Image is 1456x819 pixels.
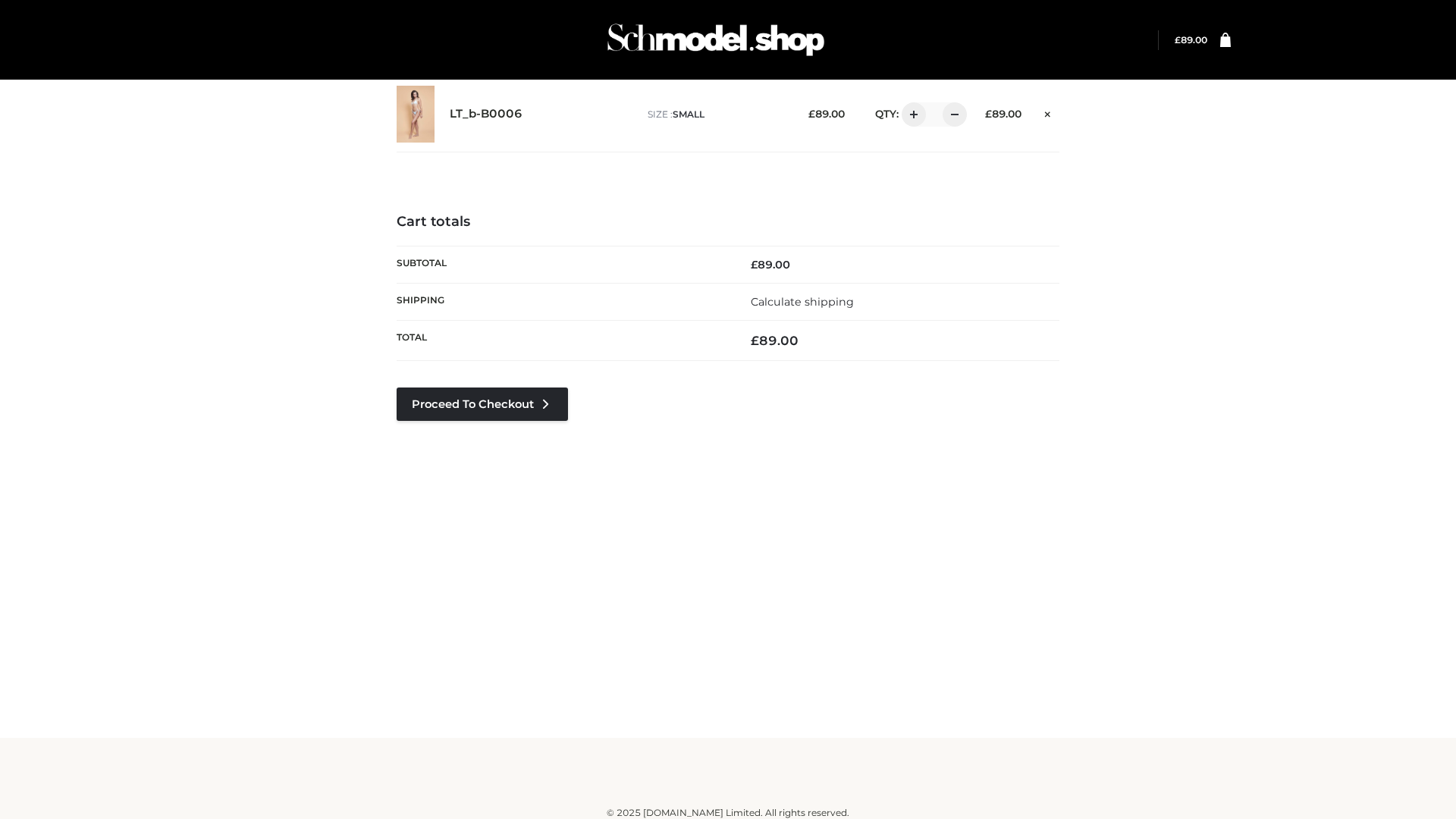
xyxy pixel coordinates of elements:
bdi: 89.00 [1175,34,1207,45]
bdi: 89.00 [751,333,799,348]
a: Remove this item [1037,102,1059,122]
h4: Cart totals [397,214,1059,231]
a: £89.00 [1175,34,1207,45]
span: SMALL [673,108,704,120]
bdi: 89.00 [985,108,1021,120]
th: Shipping [397,283,728,320]
span: £ [808,108,815,120]
img: Schmodel Admin 964 [602,10,830,70]
a: Proceed to Checkout [397,388,568,421]
div: QTY: [860,102,962,127]
th: Total [397,321,728,361]
a: LT_b-B0006 [450,107,522,121]
span: £ [751,258,758,271]
span: £ [985,108,992,120]
bdi: 89.00 [808,108,845,120]
a: Calculate shipping [751,295,854,309]
p: size : [648,108,785,121]
bdi: 89.00 [751,258,790,271]
span: £ [1175,34,1181,45]
th: Subtotal [397,246,728,283]
span: £ [751,333,759,348]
